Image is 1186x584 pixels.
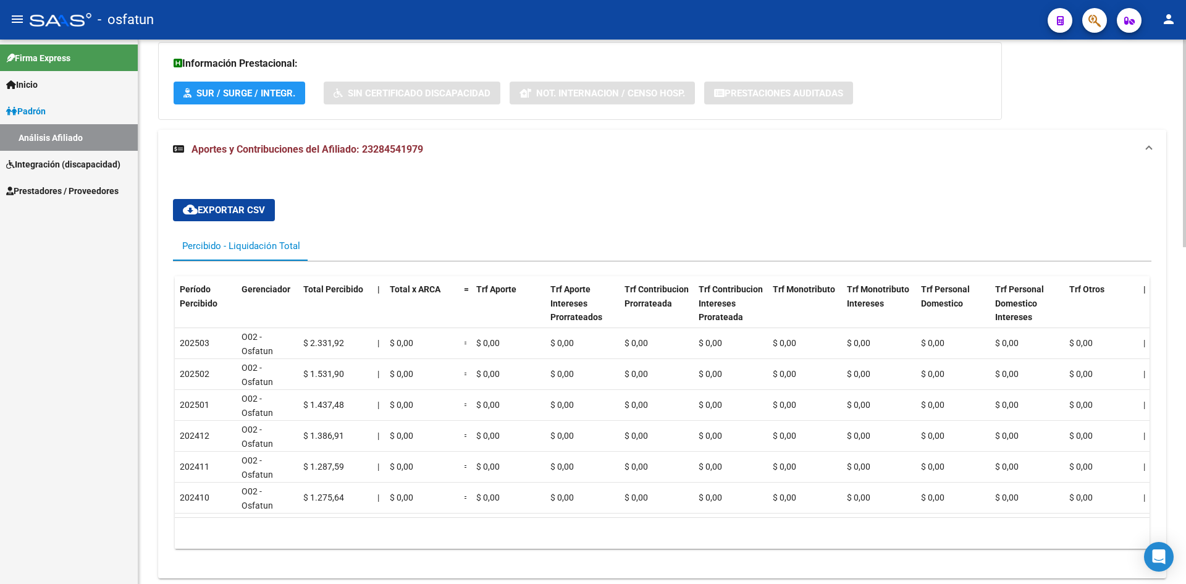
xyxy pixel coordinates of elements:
span: | [1143,369,1145,379]
datatable-header-cell: Trf Contribucion Intereses Prorateada [694,276,768,345]
span: $ 1.287,59 [303,462,344,472]
span: $ 0,00 [847,493,870,502]
datatable-header-cell: Trf Aporte Intereses Prorrateados [545,276,620,345]
span: Total x ARCA [390,284,440,294]
datatable-header-cell: Trf Personal Domestico [916,276,990,345]
span: Firma Express [6,51,70,65]
div: Percibido - Liquidación Total [182,239,300,253]
span: Inicio [6,78,38,91]
datatable-header-cell: Trf Personal Domestico Intereses [990,276,1064,345]
span: 202501 [180,400,209,410]
span: $ 0,00 [390,493,413,502]
span: $ 0,00 [1069,431,1093,441]
span: $ 0,00 [921,338,944,348]
span: $ 0,00 [625,369,648,379]
span: $ 0,00 [550,431,574,441]
span: $ 0,00 [995,400,1019,410]
span: $ 0,00 [390,369,413,379]
span: Trf Monotributo Intereses [847,284,909,308]
span: | [1143,400,1145,410]
span: $ 0,00 [773,493,796,502]
span: $ 0,00 [995,431,1019,441]
span: $ 0,00 [699,462,722,472]
span: = [464,369,469,379]
span: = [464,338,469,348]
span: $ 0,00 [390,338,413,348]
span: $ 0,00 [699,431,722,441]
span: $ 0,00 [847,338,870,348]
span: $ 0,00 [476,431,500,441]
span: O02 - Osfatun Propio [242,363,273,401]
span: 202503 [180,338,209,348]
span: Prestadores / Proveedores [6,184,119,198]
span: $ 0,00 [847,462,870,472]
span: 202412 [180,431,209,441]
span: $ 0,00 [921,493,944,502]
h3: Información Prestacional: [174,55,986,72]
span: $ 0,00 [476,493,500,502]
span: Gerenciador [242,284,290,294]
span: $ 0,00 [773,431,796,441]
span: $ 0,00 [847,431,870,441]
span: O02 - Osfatun Propio [242,332,273,370]
span: Integración (discapacidad) [6,158,120,171]
span: $ 0,00 [625,493,648,502]
span: $ 0,00 [921,431,944,441]
span: $ 0,00 [550,338,574,348]
span: Prestaciones Auditadas [725,88,843,99]
span: $ 0,00 [1069,338,1093,348]
span: $ 0,00 [847,369,870,379]
span: $ 0,00 [847,400,870,410]
span: | [377,493,379,502]
span: $ 0,00 [699,338,722,348]
span: - osfatun [98,6,154,33]
datatable-header-cell: Trf Monotributo Intereses [842,276,916,345]
span: = [464,493,469,502]
span: $ 0,00 [699,493,722,502]
span: | [377,431,379,441]
span: SUR / SURGE / INTEGR. [196,88,295,99]
datatable-header-cell: Total Percibido [298,276,372,345]
span: $ 0,00 [390,462,413,472]
span: Trf Personal Domestico Intereses [995,284,1044,323]
span: Período Percibido [180,284,217,308]
span: $ 0,00 [699,369,722,379]
span: $ 0,00 [995,338,1019,348]
span: | [1143,338,1145,348]
mat-icon: person [1161,12,1176,27]
button: SUR / SURGE / INTEGR. [174,82,305,104]
span: $ 0,00 [476,369,500,379]
span: $ 1.531,90 [303,369,344,379]
datatable-header-cell: Total x ARCA [385,276,459,345]
span: $ 0,00 [699,400,722,410]
span: $ 0,00 [550,400,574,410]
button: Sin Certificado Discapacidad [324,82,500,104]
datatable-header-cell: | [1138,276,1151,345]
span: $ 0,00 [773,338,796,348]
span: | [377,369,379,379]
span: $ 0,00 [921,369,944,379]
mat-expansion-panel-header: Aportes y Contribuciones del Afiliado: 23284541979 [158,130,1166,169]
span: $ 0,00 [995,493,1019,502]
mat-icon: cloud_download [183,202,198,217]
span: | [1143,462,1145,472]
span: O02 - Osfatun Propio [242,394,273,432]
span: $ 0,00 [476,462,500,472]
span: $ 0,00 [921,462,944,472]
datatable-header-cell: Trf Contribucion Prorrateada [620,276,694,345]
span: $ 0,00 [625,462,648,472]
span: Trf Personal Domestico [921,284,970,308]
span: $ 0,00 [476,400,500,410]
span: $ 0,00 [1069,462,1093,472]
span: $ 0,00 [921,400,944,410]
span: $ 1.275,64 [303,493,344,502]
span: | [377,462,379,472]
datatable-header-cell: Trf Monotributo [768,276,842,345]
span: Trf Otros [1069,284,1104,294]
span: $ 0,00 [995,462,1019,472]
span: 202502 [180,369,209,379]
datatable-header-cell: Gerenciador [237,276,298,345]
span: Trf Aporte Intereses Prorrateados [550,284,602,323]
span: Trf Contribucion Prorrateada [625,284,689,308]
span: Trf Monotributo [773,284,835,294]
